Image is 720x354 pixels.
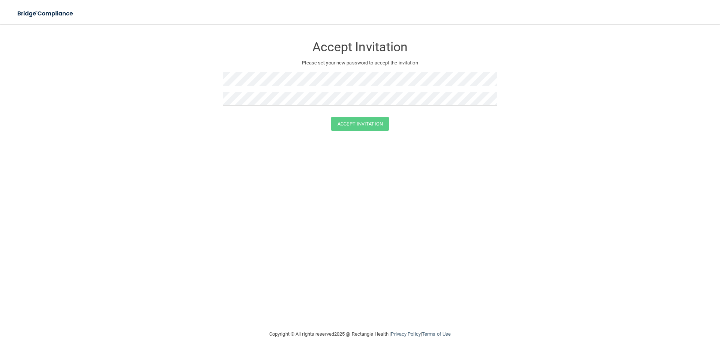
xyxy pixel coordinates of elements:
a: Terms of Use [422,331,451,337]
p: Please set your new password to accept the invitation [229,58,491,67]
img: bridge_compliance_login_screen.278c3ca4.svg [11,6,80,21]
a: Privacy Policy [391,331,420,337]
button: Accept Invitation [331,117,389,131]
h3: Accept Invitation [223,40,497,54]
div: Copyright © All rights reserved 2025 @ Rectangle Health | | [223,322,497,346]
